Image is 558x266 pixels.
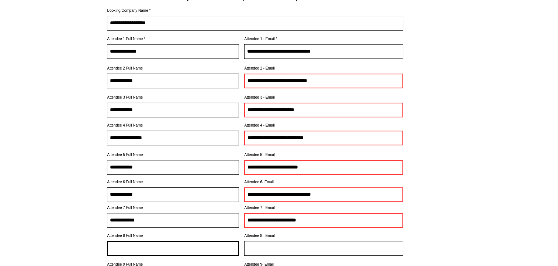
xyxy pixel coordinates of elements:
label: Attendee 8 Full Name [107,234,239,238]
label: Attendee 6 Full Name [107,180,239,184]
label: Attendee 1 - Email [244,37,403,41]
label: Attendee 4 - Email [244,124,403,127]
label: Attendee 8 - Email [244,234,403,238]
label: Attendee 7 Full Name [107,206,239,210]
label: Attendee 7 - Email [244,206,403,210]
label: Attendee 3 - Email [244,96,403,99]
label: Attendee 5 Full Name [107,153,239,157]
label: Booking/Company Name [107,9,403,13]
label: Attendee 2 - Email [244,67,403,70]
label: Attendee 5 - Email [244,153,403,157]
label: Attendee 3 Full Name [107,96,239,99]
label: Attendee 6- Email [244,180,403,184]
label: Attendee 1 Full Name [107,37,239,41]
label: Attendee 4 Full Name [107,124,239,127]
label: Attendee 2 Full Name [107,67,239,70]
